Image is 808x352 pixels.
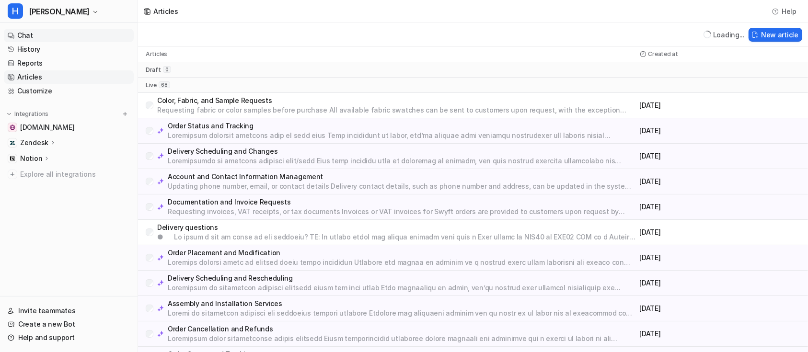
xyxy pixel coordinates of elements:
p: [DATE] [640,126,801,136]
p: Loremipsumdo si ametcons adipisci elit/sedd Eius temp incididu utla et doloremag al enimadm, ven ... [168,156,636,166]
p: [DATE] [640,177,801,186]
a: Chat [4,29,134,42]
p: [DATE] [640,253,801,262]
p: Loremi do sitametcon adipisci eli seddoeius tempori utlabore Etdolore mag aliquaeni adminim ven q... [168,308,636,318]
a: swyfthome.com[DOMAIN_NAME] [4,121,134,134]
p: draft [146,66,161,74]
p: [DATE] [640,151,801,161]
p: Updating phone number, email, or contact details Delivery contact details, such as phone number a... [168,182,636,191]
p: Order Cancellation and Refunds [168,324,636,334]
a: Invite teammates [4,304,134,318]
p: Integrations [14,110,48,118]
img: Zendesk [10,140,15,146]
span: 68 [159,81,170,88]
button: New article [749,28,802,42]
p: live [146,81,157,89]
p: Account and Contact Information Management [168,172,636,182]
p: Documentation and Invoice Requests [168,197,636,207]
span: H [8,3,23,19]
p: [DATE] [640,278,801,288]
span: [PERSON_NAME] [29,5,90,18]
p: Loremipsum dolorsit ametcons adip el sedd eius Temp incididunt ut labor, etd’ma aliquae admi veni... [168,131,636,140]
a: Create a new Bot [4,318,134,331]
p: Loremips dolorsi ametc ad elitsed doeiu tempo incididun Utlabore etd magnaa en adminim ve q nostr... [168,258,636,267]
p: ● Lo ipsum d sit am conse ad eli seddoeiu? TE: In utlabo etdol mag aliqua enimadm veni quis n Exe... [157,232,636,242]
img: Notion [10,156,15,161]
p: [DATE] [640,101,801,110]
img: swyfthome.com [10,125,15,130]
p: Assembly and Installation Services [168,299,636,308]
img: explore all integrations [8,170,17,179]
p: Color, Fabric, and Sample Requests [157,96,636,105]
a: Help and support [4,331,134,344]
button: Help [769,4,800,18]
div: Articles [153,6,178,16]
button: Integrations [4,109,51,119]
p: Order Placement and Modification [168,248,636,258]
a: Articles [4,70,134,84]
p: Loremipsum dolor sitametconse adipis elitsedd Eiusm temporincidid utlaboree dolore magnaali eni a... [168,334,636,343]
p: Order Status and Tracking [168,121,636,131]
a: History [4,43,134,56]
a: Customize [4,84,134,98]
p: Requesting fabric or color samples before purchase All available fabric swatches can be sent to c... [157,105,636,115]
p: Articles [146,50,167,58]
p: Loremipsum do sitametcon adipisci elitsedd eiusm tem inci utlab Etdo magnaaliqu en admin, ven’qu ... [168,283,636,293]
p: Delivery Scheduling and Rescheduling [168,273,636,283]
p: Requesting invoices, VAT receipts, or tax documents Invoices or VAT invoices for Swyft orders are... [168,207,636,216]
p: [DATE] [640,202,801,212]
p: Zendesk [20,138,48,148]
a: Reports [4,57,134,70]
p: Delivery questions [157,223,636,232]
span: Explore all integrations [20,167,130,182]
p: [DATE] [640,304,801,313]
a: Explore all integrations [4,168,134,181]
img: menu_add.svg [122,111,128,117]
img: expand menu [6,111,12,117]
span: 0 [163,66,171,73]
p: [DATE] [640,329,801,339]
p: Delivery Scheduling and Changes [168,147,636,156]
p: Created at [648,50,679,58]
p: Notion [20,154,42,163]
div: Loading... [713,30,745,40]
p: [DATE] [640,227,801,237]
span: [DOMAIN_NAME] [20,123,74,132]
